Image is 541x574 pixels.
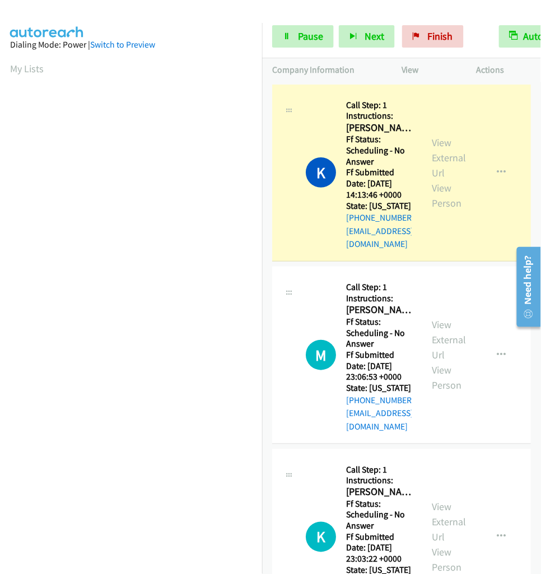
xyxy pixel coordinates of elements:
h1: M [306,340,336,370]
h1: K [306,522,336,552]
h5: State: [US_STATE] [346,382,412,394]
a: My Lists [10,62,44,75]
a: Switch to Preview [90,39,155,50]
p: Company Information [272,63,381,77]
div: Dialing Mode: Power | [10,38,252,52]
p: Actions [477,63,531,77]
h2: [PERSON_NAME] [346,304,412,316]
a: [EMAIL_ADDRESS][DOMAIN_NAME] [346,408,413,432]
h5: Ff Submitted Date: [DATE] 23:03:22 +0000 [346,532,412,565]
iframe: Resource Center [509,242,541,332]
h5: Call Step: 1 [346,100,412,111]
a: View Person [432,546,461,574]
h5: Ff Submitted Date: [DATE] 14:13:46 +0000 [346,167,412,200]
a: View External Url [432,318,466,361]
h5: Instructions: [346,475,412,486]
h2: [PERSON_NAME] [346,122,412,134]
h5: Ff Status: Scheduling - No Answer [346,316,412,349]
a: Finish [402,25,464,48]
h5: State: [US_STATE] [346,200,412,212]
h5: Call Step: 1 [346,464,412,475]
a: [EMAIL_ADDRESS][DOMAIN_NAME] [346,226,413,250]
a: View Person [432,363,461,391]
h5: Call Step: 1 [346,282,412,293]
span: Finish [428,30,453,43]
h5: Instructions: [346,293,412,304]
h5: Ff Status: Scheduling - No Answer [346,499,412,532]
a: [PHONE_NUMBER] [346,395,414,405]
button: Next [339,25,395,48]
p: View [402,63,456,77]
div: The call is yet to be attempted [306,340,336,370]
span: Pause [298,30,323,43]
a: View Person [432,181,461,209]
a: [PHONE_NUMBER] [346,212,414,223]
h2: [PERSON_NAME] [346,486,412,499]
div: The call is yet to be attempted [306,522,336,552]
h5: Instructions: [346,110,412,122]
h5: Ff Status: Scheduling - No Answer [346,134,412,167]
span: Next [365,30,384,43]
h5: Ff Submitted Date: [DATE] 23:06:53 +0000 [346,349,412,382]
h1: K [306,157,336,188]
a: Pause [272,25,334,48]
a: View External Url [432,136,466,179]
a: View External Url [432,501,466,544]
